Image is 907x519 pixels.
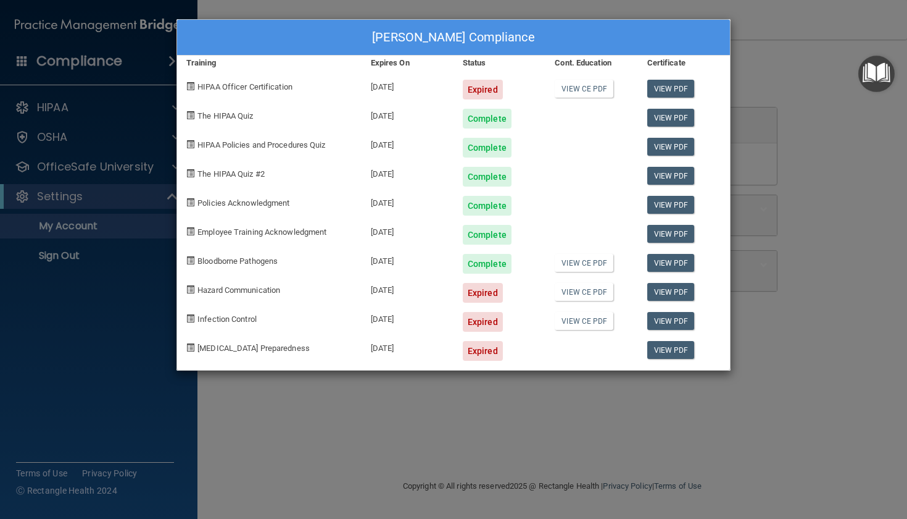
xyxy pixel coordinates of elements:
a: View CE PDF [555,283,613,301]
span: HIPAA Policies and Procedures Quiz [197,140,325,150]
div: Training [177,56,362,70]
div: Certificate [638,56,730,70]
div: Expired [463,283,503,303]
a: View PDF [647,341,695,359]
span: HIPAA Officer Certification [197,82,292,91]
div: Complete [463,138,511,158]
a: View PDF [647,138,695,156]
div: Complete [463,109,511,129]
div: [DATE] [362,187,453,216]
iframe: Drift Widget Chat Controller [694,431,892,481]
div: [DATE] [362,245,453,274]
div: Cont. Education [545,56,637,70]
span: [MEDICAL_DATA] Preparedness [197,344,310,353]
a: View PDF [647,167,695,185]
a: View CE PDF [555,254,613,272]
div: Complete [463,225,511,245]
div: Expired [463,341,503,361]
span: Bloodborne Pathogens [197,256,278,266]
div: [PERSON_NAME] Compliance [177,20,730,56]
a: View PDF [647,196,695,214]
a: View CE PDF [555,80,613,98]
div: Complete [463,196,511,216]
div: [DATE] [362,99,453,129]
div: Expires On [362,56,453,70]
div: [DATE] [362,216,453,245]
a: View PDF [647,109,695,127]
div: [DATE] [362,70,453,99]
span: The HIPAA Quiz #2 [197,169,265,179]
div: Complete [463,167,511,187]
a: View PDF [647,80,695,98]
div: Status [453,56,545,70]
div: Complete [463,254,511,274]
button: Open Resource Center [858,56,895,92]
a: View PDF [647,283,695,301]
div: [DATE] [362,332,453,361]
span: Infection Control [197,314,257,324]
a: View CE PDF [555,312,613,330]
div: Expired [463,312,503,332]
a: View PDF [647,312,695,330]
div: [DATE] [362,274,453,303]
div: Expired [463,80,503,99]
div: [DATE] [362,303,453,332]
span: The HIPAA Quiz [197,111,253,120]
div: [DATE] [362,158,453,187]
span: Hazard Communication [197,285,280,295]
span: Employee Training Acknowledgment [197,227,326,237]
a: View PDF [647,225,695,243]
div: [DATE] [362,129,453,158]
span: Policies Acknowledgment [197,198,289,208]
a: View PDF [647,254,695,272]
